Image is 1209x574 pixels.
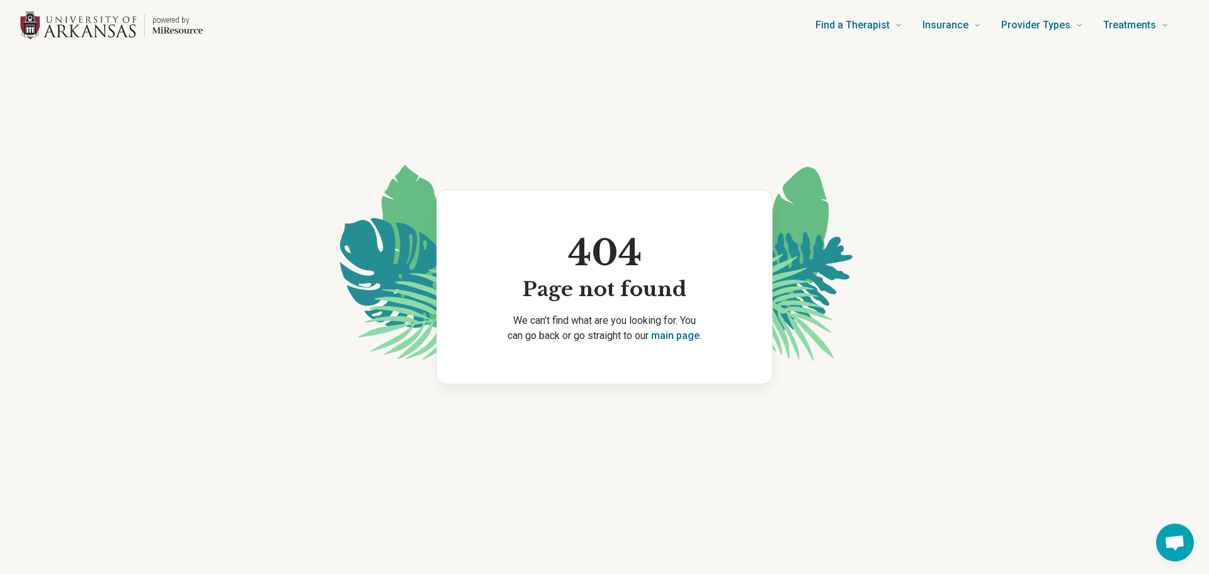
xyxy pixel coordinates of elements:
[20,5,203,45] a: Home page
[1001,16,1070,34] span: Provider Types
[1103,16,1156,34] span: Treatments
[152,15,203,25] p: powered by
[457,313,752,343] p: We can’t find what are you looking for. You can go back or go straight to our
[1156,524,1194,561] div: Open chat
[523,277,686,303] span: Page not found
[651,330,702,342] a: main page.
[922,16,968,34] span: Insurance
[815,16,890,34] span: Find a Therapist
[523,231,686,277] span: 404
